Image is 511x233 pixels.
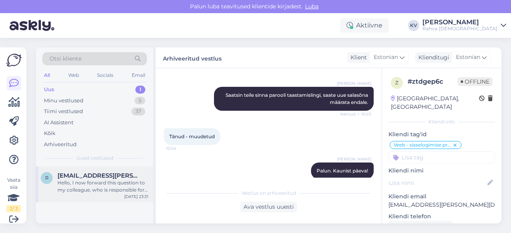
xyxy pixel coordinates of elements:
[388,151,495,163] input: Lisa tag
[456,53,480,62] span: Estonian
[57,172,141,179] span: riet.dagmar@gmail.com
[389,178,486,187] input: Lisa nimi
[240,202,297,212] div: Ava vestlus uuesti
[458,77,493,86] span: Offline
[422,19,506,32] a: [PERSON_NAME]Rahva [DEMOGRAPHIC_DATA]
[415,53,449,62] div: Klienditugi
[317,168,368,174] span: Palun. Kaunist päeva!
[166,145,196,151] span: 10:24
[6,54,22,67] img: Askly Logo
[388,212,495,221] p: Kliendi telefon
[6,205,21,212] div: 2 / 3
[135,86,145,94] div: 1
[242,190,296,197] span: Vestlus on arhiveeritud
[347,53,367,62] div: Klient
[391,94,479,111] div: [GEOGRAPHIC_DATA], [GEOGRAPHIC_DATA]
[135,97,145,105] div: 5
[44,108,83,116] div: Tiimi vestlused
[44,129,55,137] div: Kõik
[76,155,113,162] span: Uued vestlused
[340,18,389,33] div: Aktiivne
[169,133,215,139] span: Tänud - muudetud
[50,55,81,63] span: Otsi kliente
[337,156,371,162] span: [PERSON_NAME]
[388,201,495,209] p: [EMAIL_ADDRESS][PERSON_NAME][DOMAIN_NAME]
[124,194,149,200] div: [DATE] 23:31
[57,179,149,194] div: Hello, I now forward this question to my colleague, who is responsible for this. The reply will b...
[337,80,371,86] span: [PERSON_NAME]
[130,70,147,80] div: Email
[422,19,497,25] div: [PERSON_NAME]
[388,130,495,139] p: Kliendi tag'id
[42,70,51,80] div: All
[163,52,222,63] label: Arhiveeritud vestlus
[408,77,458,86] div: # ztdgep6c
[226,92,369,105] span: Saatsin teile sinna parooli taastamislingi, saate uue salasõna määrata endale.
[408,20,419,31] div: KV
[340,111,371,117] span: Nähtud ✓ 10:23
[303,3,321,10] span: Luba
[388,118,495,125] div: Kliendi info
[388,192,495,201] p: Kliendi email
[131,108,145,116] div: 37
[388,166,495,175] p: Kliendi nimi
[67,70,81,80] div: Web
[44,119,73,127] div: AI Assistent
[44,141,77,149] div: Arhiveeritud
[45,175,49,181] span: r
[6,176,21,212] div: Vaata siia
[422,25,497,32] div: Rahva [DEMOGRAPHIC_DATA]
[395,80,398,86] span: z
[95,70,115,80] div: Socials
[388,221,453,231] div: Küsi telefoninumbrit
[394,143,452,147] span: Veeb - sisselogimise probleem
[374,53,398,62] span: Estonian
[44,86,54,94] div: Uus
[44,97,83,105] div: Minu vestlused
